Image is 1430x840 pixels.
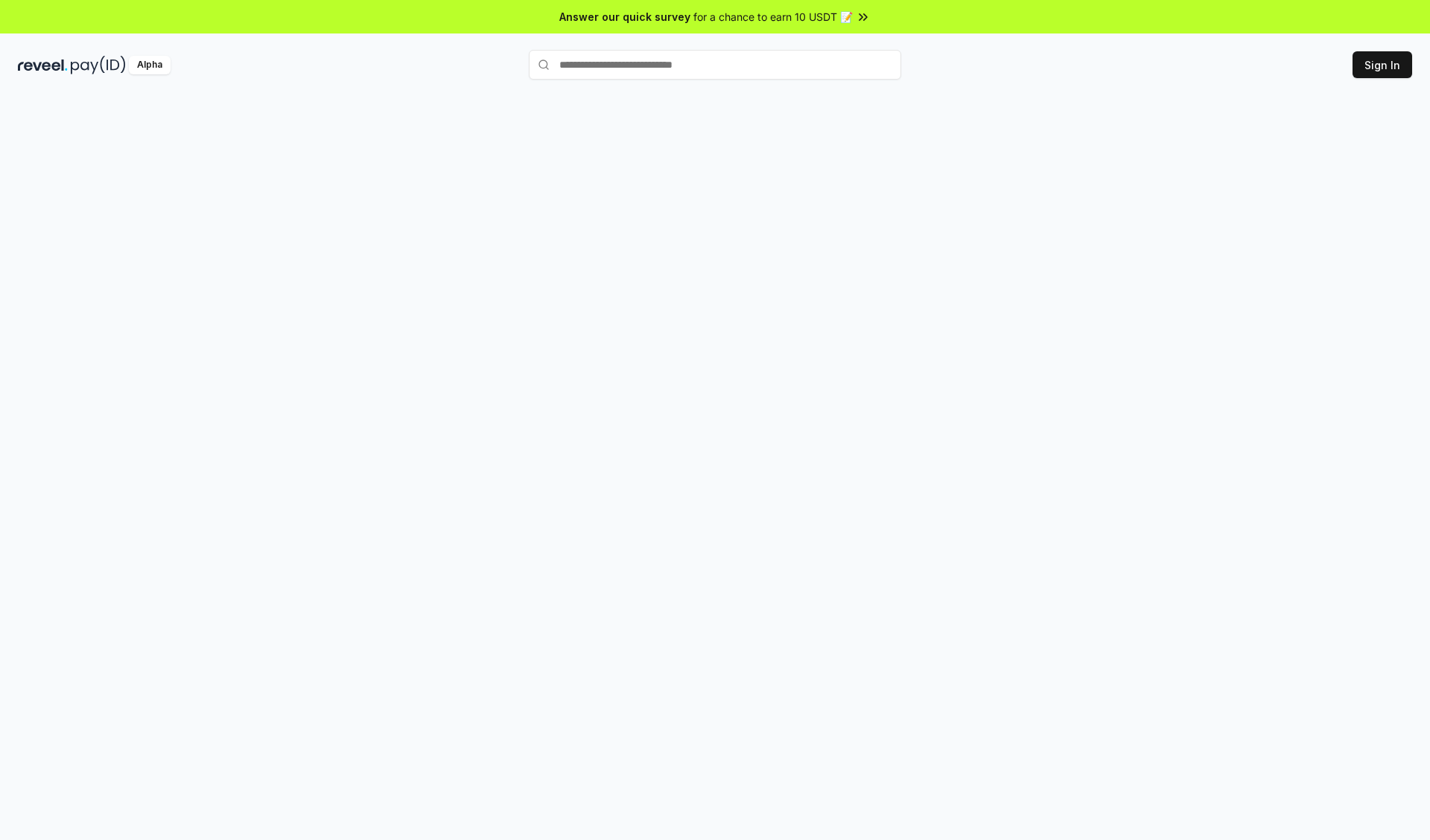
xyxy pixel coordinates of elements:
button: Sign In [1353,51,1412,78]
span: for a chance to earn 10 USDT 📝 [693,9,853,25]
img: pay_id [71,56,126,74]
img: reveel_dark [18,56,68,74]
div: Alpha [129,56,171,74]
span: Answer our quick survey [559,9,690,25]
